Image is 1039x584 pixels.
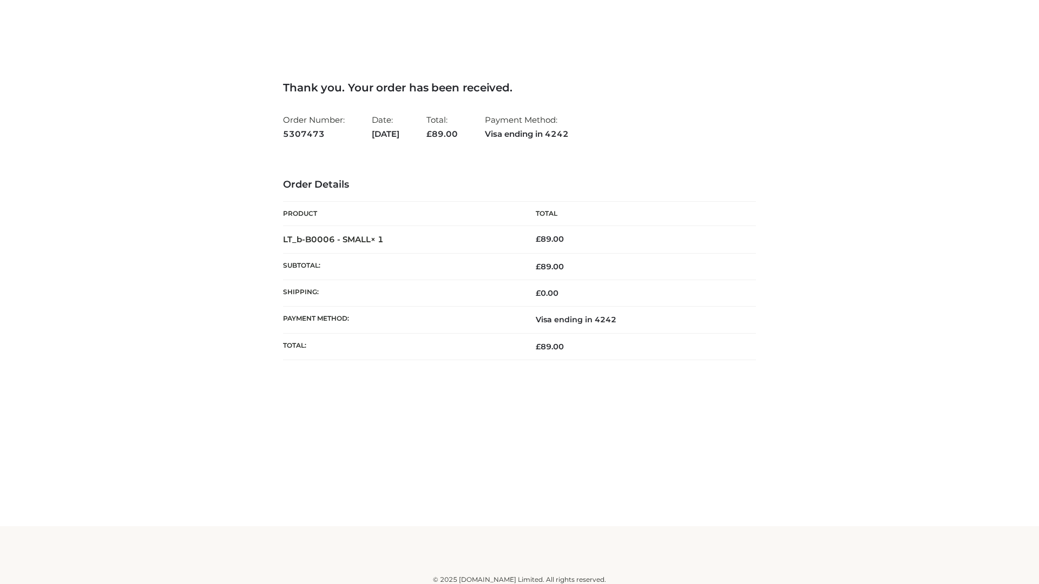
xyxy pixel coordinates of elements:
th: Subtotal: [283,253,519,280]
strong: [DATE] [372,127,399,141]
bdi: 0.00 [536,288,558,298]
th: Total: [283,333,519,360]
span: £ [536,234,541,244]
span: 89.00 [536,262,564,271]
h3: Thank you. Your order has been received. [283,81,756,94]
strong: Visa ending in 4242 [485,127,569,141]
span: £ [426,129,432,139]
strong: 5307473 [283,127,345,141]
th: Total [519,202,756,226]
h3: Order Details [283,179,756,191]
span: £ [536,262,541,271]
th: Product [283,202,519,226]
th: Payment method: [283,307,519,333]
bdi: 89.00 [536,234,564,244]
li: Total: [426,110,458,143]
strong: × 1 [371,234,384,244]
span: 89.00 [536,342,564,351]
strong: LT_b-B0006 - SMALL [283,234,384,244]
th: Shipping: [283,280,519,307]
li: Payment Method: [485,110,569,143]
span: £ [536,342,541,351]
li: Date: [372,110,399,143]
td: Visa ending in 4242 [519,307,756,333]
li: Order Number: [283,110,345,143]
span: £ [536,288,541,298]
span: 89.00 [426,129,458,139]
